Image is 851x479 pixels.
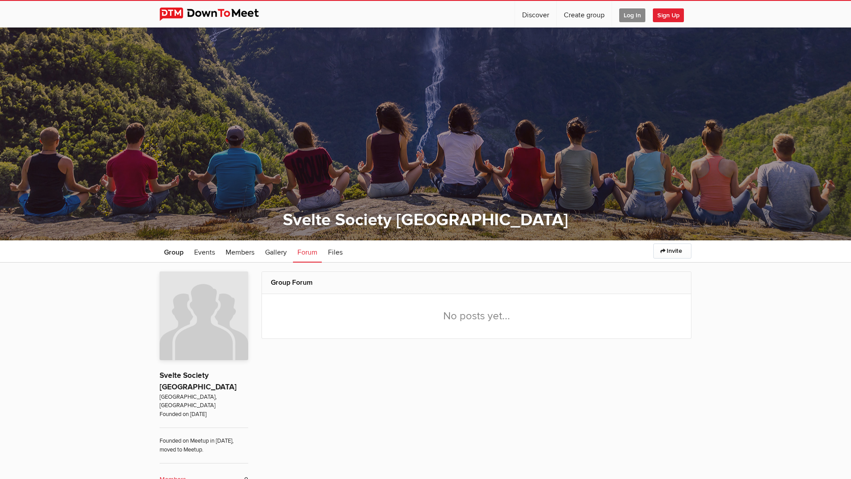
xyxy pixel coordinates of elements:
[190,240,219,263] a: Events
[297,248,317,257] span: Forum
[160,271,248,360] img: Svelte Society Stockholm
[160,240,188,263] a: Group
[619,8,645,22] span: Log In
[515,1,556,27] a: Discover
[262,294,691,338] div: No posts yet...
[328,248,343,257] span: Files
[160,8,273,21] img: DownToMeet
[653,1,691,27] a: Sign Up
[160,371,237,392] a: Svelte Society [GEOGRAPHIC_DATA]
[283,210,568,230] a: Svelte Society [GEOGRAPHIC_DATA]
[160,410,248,419] span: Founded on [DATE]
[226,248,254,257] span: Members
[265,248,287,257] span: Gallery
[653,243,691,259] a: Invite
[324,240,347,263] a: Files
[271,272,682,293] h2: Group Forum
[653,8,684,22] span: Sign Up
[612,1,652,27] a: Log In
[160,393,248,410] span: [GEOGRAPHIC_DATA], [GEOGRAPHIC_DATA]
[194,248,215,257] span: Events
[261,240,291,263] a: Gallery
[557,1,612,27] a: Create group
[160,428,248,454] span: Founded on Meetup in [DATE], moved to Meetup.
[221,240,259,263] a: Members
[293,240,322,263] a: Forum
[164,248,183,257] span: Group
